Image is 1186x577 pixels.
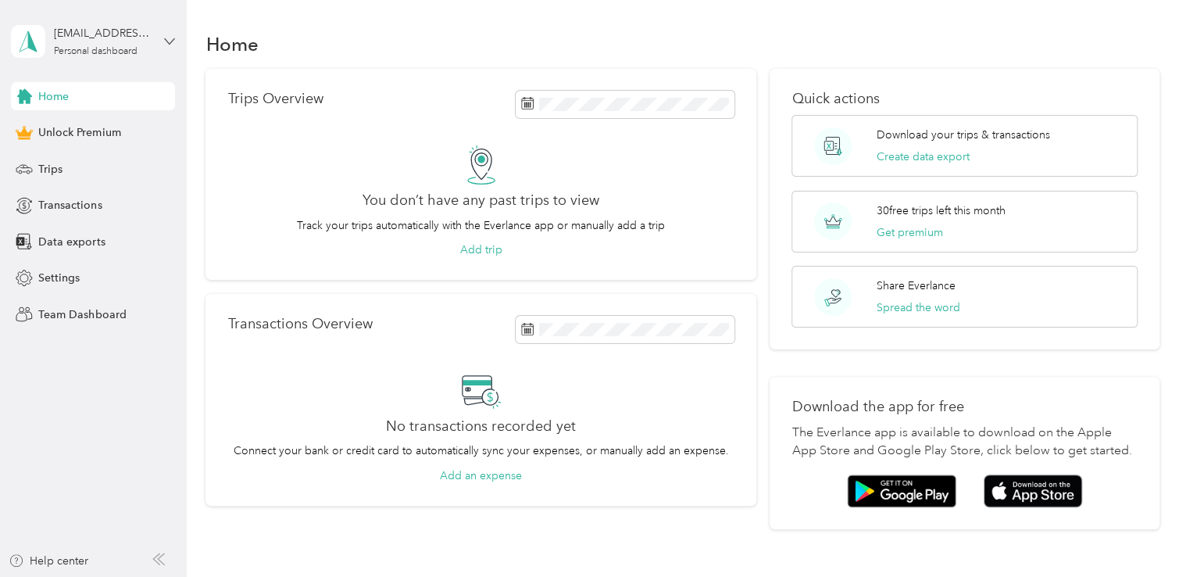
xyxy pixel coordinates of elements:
button: Add trip [460,242,502,258]
h1: Home [205,36,258,52]
p: The Everlance app is available to download on the Apple App Store and Google Play Store, click be... [791,424,1137,461]
button: Spread the word [877,299,960,316]
img: App store [984,475,1082,508]
p: Connect your bank or credit card to automatically sync your expenses, or manually add an expense. [234,443,729,459]
p: Download your trips & transactions [877,127,1050,143]
span: Home [38,88,69,105]
p: Transactions Overview [227,316,372,332]
button: Create data export [877,149,970,165]
p: Quick actions [791,91,1137,107]
button: Get premium [877,224,943,241]
img: Google play [847,475,956,507]
p: 30 free trips left this month [877,202,1006,219]
span: Unlock Premium [38,124,120,141]
iframe: Everlance-gr Chat Button Frame [1098,489,1186,577]
span: Settings [38,270,80,286]
div: Personal dashboard [54,47,138,56]
p: Trips Overview [227,91,323,107]
p: Track your trips automatically with the Everlance app or manually add a trip [297,217,665,234]
span: Transactions [38,197,102,213]
p: Share Everlance [877,278,956,294]
p: Download the app for free [791,399,1137,415]
button: Add an expense [440,468,522,484]
span: Trips [38,161,63,177]
div: [EMAIL_ADDRESS][PERSON_NAME][PERSON_NAME][DOMAIN_NAME] [54,25,152,41]
span: Data exports [38,234,105,250]
button: Help center [9,553,88,569]
h2: No transactions recorded yet [386,418,576,435]
span: Team Dashboard [38,306,126,323]
h2: You don’t have any past trips to view [363,192,599,209]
